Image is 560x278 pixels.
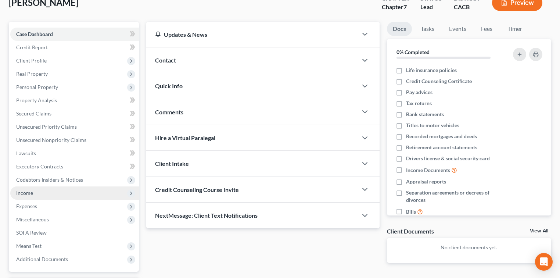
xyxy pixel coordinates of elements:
[454,3,480,11] div: CACB
[406,67,457,74] span: Life insurance policies
[10,120,139,133] a: Unsecured Priority Claims
[16,97,57,103] span: Property Analysis
[155,82,183,89] span: Quick Info
[10,107,139,120] a: Secured Claims
[530,228,548,234] a: View All
[16,229,47,236] span: SOFA Review
[10,41,139,54] a: Credit Report
[475,22,499,36] a: Fees
[155,212,258,219] span: NextMessage: Client Text Notifications
[10,160,139,173] a: Executory Contracts
[16,84,58,90] span: Personal Property
[16,110,51,117] span: Secured Claims
[396,49,430,55] strong: 0% Completed
[16,31,53,37] span: Case Dashboard
[16,203,37,209] span: Expenses
[406,178,446,185] span: Appraisal reports
[10,28,139,41] a: Case Dashboard
[387,227,434,235] div: Client Documents
[155,134,215,141] span: Hire a Virtual Paralegal
[406,100,432,107] span: Tax returns
[16,216,49,222] span: Miscellaneous
[16,190,33,196] span: Income
[16,256,68,262] span: Additional Documents
[16,71,48,77] span: Real Property
[443,22,472,36] a: Events
[406,144,477,151] span: Retirement account statements
[387,22,412,36] a: Docs
[155,57,176,64] span: Contact
[155,108,183,115] span: Comments
[16,124,77,130] span: Unsecured Priority Claims
[406,122,459,129] span: Titles to motor vehicles
[16,44,48,50] span: Credit Report
[10,147,139,160] a: Lawsuits
[16,137,86,143] span: Unsecured Nonpriority Claims
[535,253,553,271] div: Open Intercom Messenger
[406,89,432,96] span: Pay advices
[382,3,409,11] div: Chapter
[16,243,42,249] span: Means Test
[10,133,139,147] a: Unsecured Nonpriority Claims
[406,78,472,85] span: Credit Counseling Certificate
[406,133,477,140] span: Recorded mortgages and deeds
[10,226,139,239] a: SOFA Review
[406,189,504,204] span: Separation agreements or decrees of divorces
[393,244,546,251] p: No client documents yet.
[406,111,444,118] span: Bank statements
[406,155,490,162] span: Drivers license & social security card
[502,22,528,36] a: Timer
[406,208,416,215] span: Bills
[16,163,63,170] span: Executory Contracts
[415,22,440,36] a: Tasks
[403,3,407,10] span: 7
[155,186,239,193] span: Credit Counseling Course Invite
[155,160,189,167] span: Client Intake
[16,177,83,183] span: Codebtors Insiders & Notices
[16,57,47,64] span: Client Profile
[16,150,36,156] span: Lawsuits
[10,94,139,107] a: Property Analysis
[420,3,442,11] div: Lead
[155,31,349,38] div: Updates & News
[406,167,450,174] span: Income Documents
